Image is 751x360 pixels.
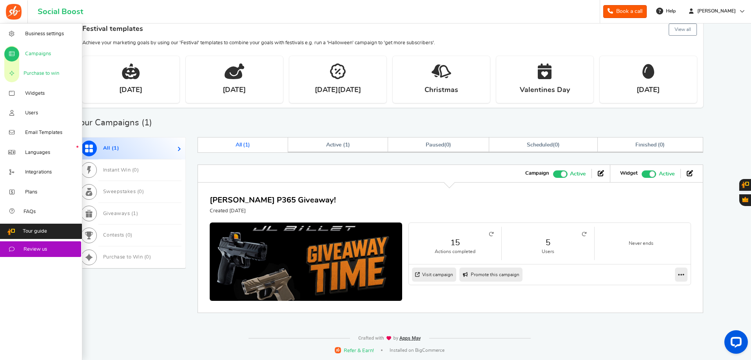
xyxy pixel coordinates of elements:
[103,168,139,173] span: Instant Win ( )
[23,228,47,235] span: Tour guide
[24,246,47,253] span: Review us
[103,233,132,238] span: Contests ( )
[134,168,137,173] span: 0
[146,255,149,260] span: 0
[127,233,131,238] span: 0
[602,240,680,247] small: Never ends
[345,142,348,148] span: 1
[103,146,120,151] span: All ( )
[210,196,336,204] a: [PERSON_NAME] P365 Giveaway!
[24,208,36,215] span: FAQs
[412,268,456,282] a: Visit campaign
[82,40,697,47] p: Achieve your marketing goals by using our 'Festival' templates to combine your goals with festiva...
[245,142,248,148] span: 1
[326,142,350,148] span: Active ( )
[446,142,449,148] span: 0
[635,142,665,148] span: Finished ( )
[739,194,751,206] button: Gratisfaction
[103,189,144,194] span: Sweepstakes ( )
[25,31,64,38] span: Business settings
[510,248,586,255] small: Users
[76,119,152,127] h2: Your Campaigns ( )
[139,189,142,194] span: 0
[527,142,559,148] span: ( )
[614,169,680,178] li: Widget activated
[659,170,675,178] span: Active
[718,327,751,360] iframe: LiveChat chat widget
[742,197,748,202] span: Gratisfaction
[653,5,680,17] a: Help
[25,149,50,156] span: Languages
[510,237,586,248] a: 5
[570,170,586,178] span: Active
[315,85,361,95] strong: [DATE][DATE]
[114,146,117,151] span: 1
[25,129,62,136] span: Email Templates
[417,237,493,248] a: 15
[210,208,336,215] p: Created [DATE]
[426,142,444,148] span: Paused
[25,169,52,176] span: Integrations
[38,7,83,16] h1: Social Boost
[426,142,451,148] span: ( )
[390,347,444,354] span: Installed on BigCommerce
[520,85,570,95] strong: Valentines Day
[236,142,250,148] span: All ( )
[424,85,458,95] strong: Christmas
[144,118,149,127] span: 1
[223,85,246,95] strong: [DATE]
[76,146,78,148] em: New
[25,110,38,117] span: Users
[660,142,663,148] span: 0
[25,90,45,97] span: Widgets
[664,8,676,14] span: Help
[133,211,136,216] span: 1
[381,349,383,351] span: |
[119,85,142,95] strong: [DATE]
[6,4,22,20] img: Social Boost
[620,170,638,177] strong: Widget
[527,142,553,148] span: Scheduled
[24,70,59,77] span: Purchase to win
[103,211,138,216] span: Giveaways ( )
[358,336,421,341] img: img-footer.webp
[637,85,660,95] strong: [DATE]
[25,51,51,58] span: Campaigns
[669,24,697,36] button: View all
[694,8,739,14] span: [PERSON_NAME]
[82,22,697,37] h4: Festival templates
[103,255,151,260] span: Purchase to Win ( )
[417,248,493,255] small: Actions completed
[603,5,647,18] a: Book a call
[459,268,522,282] a: Promote this campaign
[555,142,558,148] span: 0
[25,189,37,196] span: Plans
[525,170,549,177] strong: Campaign
[335,347,374,354] a: Refer & Earn!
